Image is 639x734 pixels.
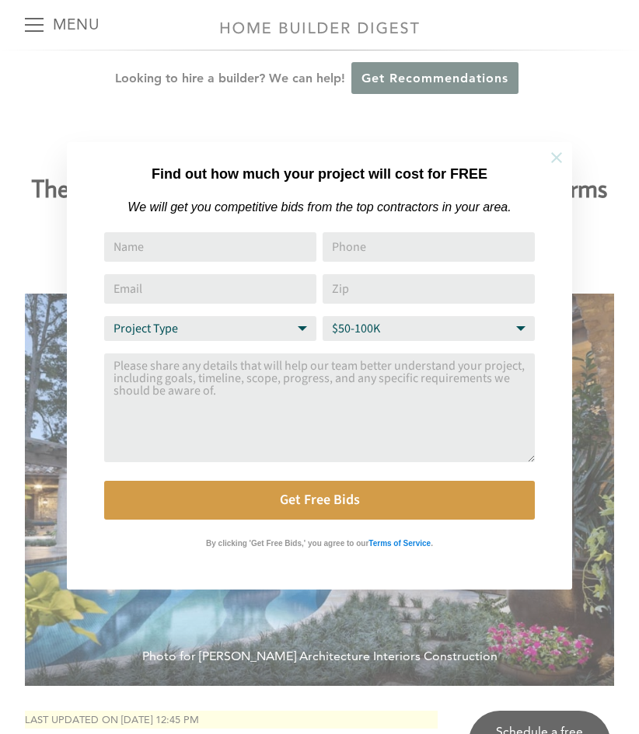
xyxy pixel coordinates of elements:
iframe: Drift Widget Chat Controller [340,622,620,715]
textarea: Comment or Message [104,353,535,462]
select: Budget Range [323,316,535,341]
em: We will get you competitive bids from the top contractors in your area. [127,200,511,214]
strong: Terms of Service [368,539,431,548]
button: Close [529,130,584,185]
input: Name [104,232,316,262]
a: Terms of Service [368,535,431,548]
strong: . [431,539,433,548]
button: Get Free Bids [104,481,535,520]
strong: Find out how much your project will cost for FREE [152,166,487,182]
select: Project Type [104,316,316,341]
input: Zip [323,274,535,304]
input: Email Address [104,274,316,304]
input: Phone [323,232,535,262]
strong: By clicking 'Get Free Bids,' you agree to our [206,539,368,548]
